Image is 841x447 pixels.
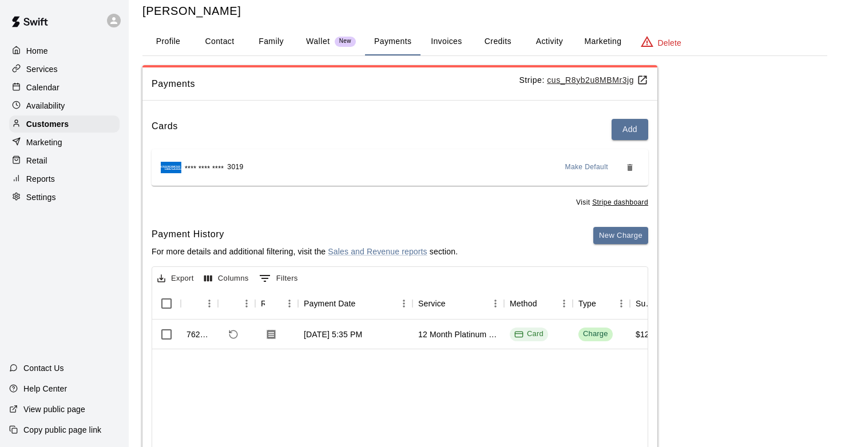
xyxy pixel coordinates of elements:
[575,28,630,55] button: Marketing
[142,28,827,55] div: basic tabs example
[537,296,553,312] button: Sort
[265,296,281,312] button: Sort
[472,28,523,55] button: Credits
[238,295,255,312] button: Menu
[9,97,120,114] a: Availability
[547,75,648,85] a: cus_R8yb2u8MBMr3jg
[636,288,654,320] div: Subtotal
[224,325,243,344] span: Refund payment
[420,28,472,55] button: Invoices
[613,295,630,312] button: Menu
[161,162,181,173] img: Credit card brand logo
[636,329,665,340] div: $125.00
[9,170,120,187] a: Reports
[187,296,203,312] button: Sort
[26,82,59,93] p: Calendar
[9,152,120,169] a: Retail
[395,295,412,312] button: Menu
[578,288,596,320] div: Type
[519,74,648,86] p: Stripe:
[23,383,67,394] p: Help Center
[255,288,298,320] div: Receipt
[26,63,58,75] p: Services
[23,424,101,436] p: Copy public page link
[281,295,298,312] button: Menu
[573,288,630,320] div: Type
[335,38,356,45] span: New
[218,288,255,320] div: Refund
[26,100,65,111] p: Availability
[227,162,243,173] span: 3019
[658,37,681,49] p: Delete
[9,189,120,206] a: Settings
[576,197,648,209] span: Visit
[152,119,178,140] h6: Cards
[592,198,648,206] a: You don't have the permission to visit the Stripe dashboard
[593,227,648,245] button: New Charge
[9,115,120,133] a: Customers
[26,191,56,203] p: Settings
[596,296,612,312] button: Sort
[201,295,218,312] button: Menu
[418,329,498,340] div: 12 Month Platinum Hitting Membership
[23,404,85,415] p: View public page
[446,296,462,312] button: Sort
[487,295,504,312] button: Menu
[181,288,218,320] div: Id
[152,227,458,242] h6: Payment History
[304,329,362,340] div: Aug 18, 2025, 5:35 PM
[561,158,613,177] button: Make Default
[514,329,544,340] div: Card
[245,28,297,55] button: Family
[152,246,458,257] p: For more details and additional filtering, visit the section.
[583,329,608,340] div: Charge
[187,329,212,340] div: 762756
[9,42,120,59] a: Home
[9,61,120,78] a: Services
[194,28,245,55] button: Contact
[256,269,301,288] button: Show filters
[26,173,55,185] p: Reports
[261,288,265,320] div: Receipt
[142,3,827,19] h5: [PERSON_NAME]
[9,134,120,151] a: Marketing
[412,288,504,320] div: Service
[201,270,252,288] button: Select columns
[154,270,197,288] button: Export
[365,28,420,55] button: Payments
[224,296,240,312] button: Sort
[26,45,48,57] p: Home
[23,362,64,374] p: Contact Us
[328,247,427,256] a: Sales and Revenue reports
[523,28,575,55] button: Activity
[356,296,372,312] button: Sort
[26,118,69,130] p: Customers
[510,288,537,320] div: Method
[142,28,194,55] button: Profile
[565,162,609,173] span: Make Default
[304,288,356,320] div: Payment Date
[26,155,47,166] p: Retail
[298,288,412,320] div: Payment Date
[592,198,648,206] u: Stripe dashboard
[621,158,639,177] button: Remove
[556,295,573,312] button: Menu
[504,288,573,320] div: Method
[152,77,519,91] span: Payments
[612,119,648,140] button: Add
[261,324,281,345] button: Download Receipt
[306,35,330,47] p: Wallet
[418,288,446,320] div: Service
[26,137,62,148] p: Marketing
[9,79,120,96] a: Calendar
